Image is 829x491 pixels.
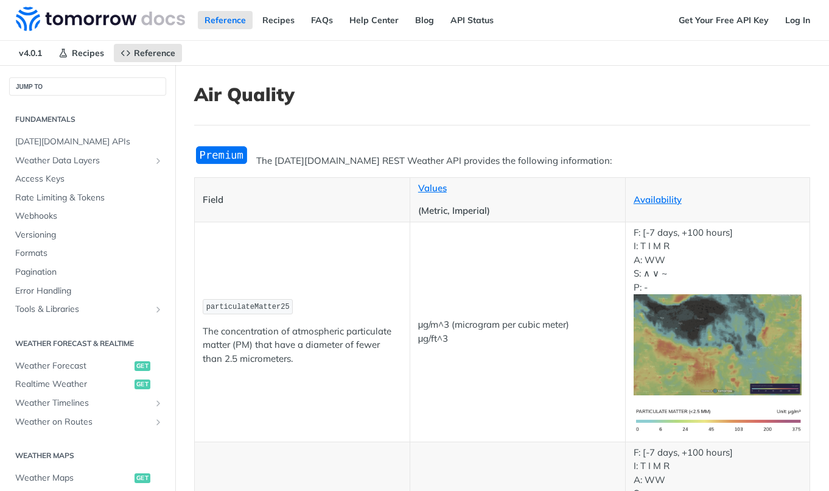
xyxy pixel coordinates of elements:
[15,472,131,484] span: Weather Maps
[634,404,802,437] img: pm25
[343,11,405,29] a: Help Center
[135,361,150,371] span: get
[15,397,150,409] span: Weather Timelines
[15,192,163,204] span: Rate Limiting & Tokens
[134,48,175,58] span: Reference
[634,414,802,426] span: Expand image
[15,247,163,260] span: Formats
[153,398,163,408] button: Show subpages for Weather Timelines
[634,338,802,350] span: Expand image
[203,193,402,207] p: Field
[9,300,166,319] a: Tools & LibrariesShow subpages for Tools & Libraries
[408,11,441,29] a: Blog
[9,394,166,412] a: Weather TimelinesShow subpages for Weather Timelines
[9,114,166,125] h2: Fundamentals
[15,378,131,390] span: Realtime Weather
[15,210,163,222] span: Webhooks
[9,244,166,263] a: Formats
[444,11,500,29] a: API Status
[72,48,104,58] span: Recipes
[256,11,301,29] a: Recipes
[12,44,49,62] span: v4.0.1
[634,194,682,205] a: Availability
[52,44,111,62] a: Recipes
[153,417,163,427] button: Show subpages for Weather on Routes
[15,303,150,316] span: Tools & Libraries
[9,152,166,170] a: Weather Data LayersShow subpages for Weather Data Layers
[15,229,163,241] span: Versioning
[9,450,166,461] h2: Weather Maps
[634,294,802,395] img: pm25
[9,77,166,96] button: JUMP TO
[9,207,166,225] a: Webhooks
[203,325,402,366] p: The concentration of atmospheric particulate matter (PM) that have a diameter of fewer than 2.5 m...
[672,11,775,29] a: Get Your Free API Key
[135,473,150,483] span: get
[153,305,163,314] button: Show subpages for Tools & Libraries
[418,204,617,218] p: (Metric, Imperial)
[15,155,150,167] span: Weather Data Layers
[203,299,293,314] code: particulateMatter25
[9,189,166,207] a: Rate Limiting & Tokens
[634,226,802,395] p: F: [-7 days, +100 hours] I: T I M R A: WW S: ∧ ∨ ~ P: -
[418,182,447,194] a: Values
[9,338,166,349] h2: Weather Forecast & realtime
[15,136,163,148] span: [DATE][DOMAIN_NAME] APIs
[194,154,810,168] p: The [DATE][DOMAIN_NAME] REST Weather API provides the following information:
[15,360,131,372] span: Weather Forecast
[15,416,150,428] span: Weather on Routes
[16,7,185,31] img: Tomorrow.io Weather API Docs
[135,380,150,389] span: get
[9,226,166,244] a: Versioning
[15,285,163,297] span: Error Handling
[9,469,166,487] a: Weather Mapsget
[9,413,166,431] a: Weather on RoutesShow subpages for Weather on Routes
[418,318,617,345] p: μg/m^3 (microgram per cubic meter) μg/ft^3
[9,133,166,151] a: [DATE][DOMAIN_NAME] APIs
[9,375,166,394] a: Realtime Weatherget
[15,266,163,278] span: Pagination
[194,83,810,105] h1: Air Quality
[9,357,166,375] a: Weather Forecastget
[114,44,182,62] a: Reference
[198,11,253,29] a: Reference
[304,11,340,29] a: FAQs
[9,170,166,188] a: Access Keys
[9,263,166,281] a: Pagination
[9,282,166,300] a: Error Handling
[778,11,817,29] a: Log In
[15,173,163,185] span: Access Keys
[153,156,163,166] button: Show subpages for Weather Data Layers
